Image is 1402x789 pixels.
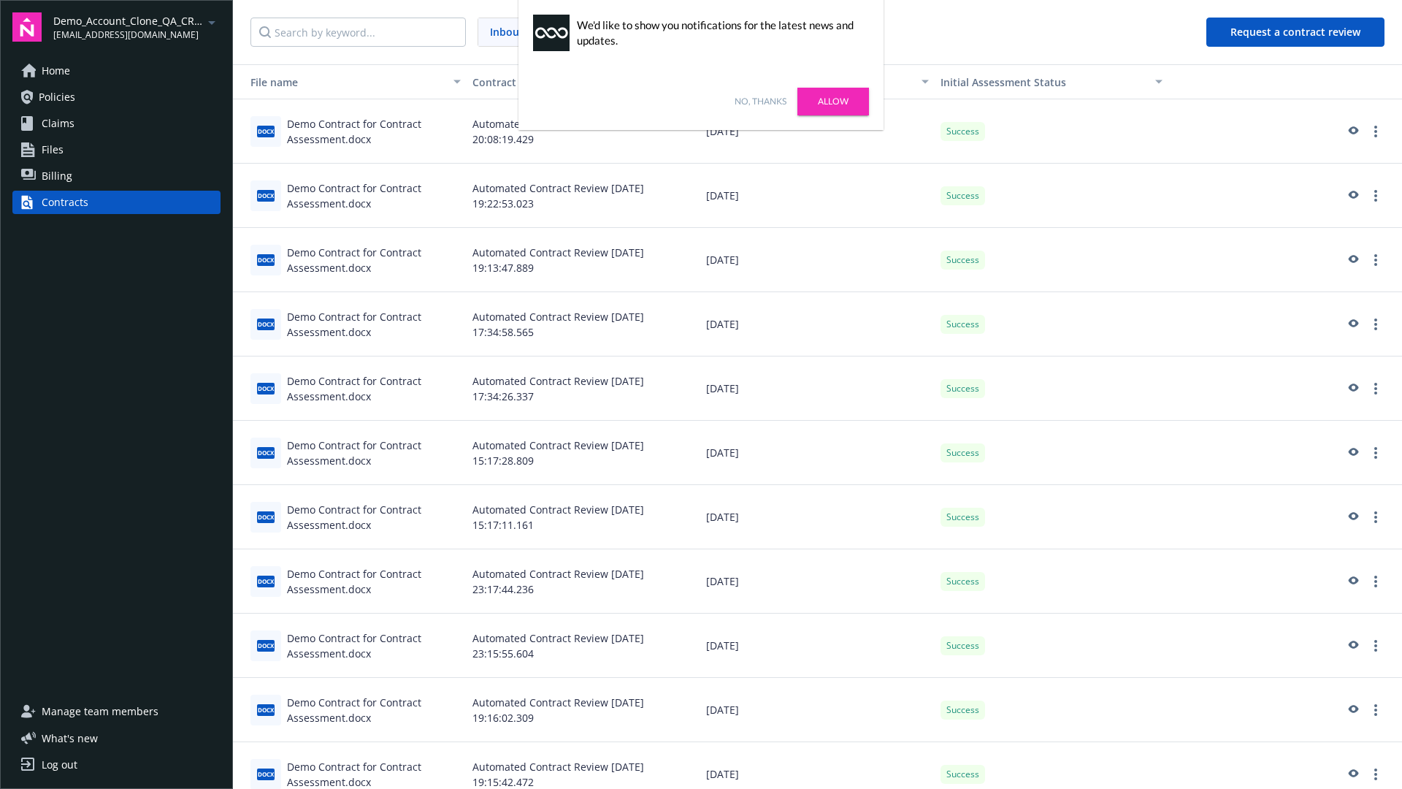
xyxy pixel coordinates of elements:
a: preview [1344,701,1361,719]
span: docx [257,254,275,265]
a: Manage team members [12,700,221,723]
span: Success [946,639,979,652]
a: Billing [12,164,221,188]
span: Manage team members [42,700,158,723]
span: What ' s new [42,731,98,746]
div: [DATE] [700,357,934,421]
span: Inbound [478,18,544,46]
div: Automated Contract Review [DATE] 17:34:26.337 [467,357,700,421]
span: docx [257,383,275,394]
div: Contracts [42,191,88,214]
a: preview [1344,573,1361,590]
div: Log out [42,753,77,777]
span: Initial Assessment Status [941,75,1066,89]
a: more [1367,573,1384,590]
span: Success [946,446,979,460]
div: Demo Contract for Contract Assessment.docx [287,630,461,661]
img: navigator-logo.svg [12,12,42,42]
a: No, thanks [735,95,786,108]
a: more [1367,766,1384,783]
span: Files [42,138,64,161]
span: Success [946,382,979,395]
span: Success [946,575,979,588]
span: Success [946,704,979,717]
a: Claims [12,112,221,135]
span: Success [946,511,979,524]
div: Demo Contract for Contract Assessment.docx [287,566,461,597]
div: [DATE] [700,228,934,292]
span: Success [946,125,979,138]
div: [DATE] [700,421,934,485]
a: more [1367,380,1384,397]
span: docx [257,640,275,651]
a: Home [12,59,221,83]
div: Automated Contract Review [DATE] 19:16:02.309 [467,678,700,742]
div: Automated Contract Review [DATE] 23:17:44.236 [467,549,700,614]
div: Automated Contract Review [DATE] 23:15:55.604 [467,614,700,678]
span: Home [42,59,70,83]
div: Toggle SortBy [941,75,1146,90]
a: preview [1344,187,1361,205]
div: Automated Contract Review [DATE] 19:22:53.023 [467,164,700,228]
span: Success [946,318,979,331]
a: preview [1344,251,1361,269]
span: docx [257,447,275,458]
a: more [1367,316,1384,333]
div: Automated Contract Review [DATE] 20:08:19.429 [467,99,700,164]
div: [DATE] [700,292,934,357]
div: File name [239,75,445,90]
span: docx [257,576,275,587]
div: Toggle SortBy [239,75,445,90]
a: Allow [797,88,869,115]
input: Search by keyword... [250,18,466,47]
span: Inbound [490,24,532,39]
div: Demo Contract for Contract Assessment.docx [287,373,461,404]
div: [DATE] [700,99,934,164]
span: Policies [39,85,75,109]
div: [DATE] [700,678,934,742]
a: arrowDropDown [203,13,221,31]
a: Contracts [12,191,221,214]
div: Automated Contract Review [DATE] 17:34:58.565 [467,292,700,357]
span: docx [257,190,275,201]
button: Request a contract review [1206,18,1384,47]
span: docx [257,511,275,522]
span: docx [257,319,275,329]
a: preview [1344,380,1361,397]
span: docx [257,704,275,715]
a: more [1367,251,1384,269]
span: Success [946,768,979,781]
a: more [1367,187,1384,205]
a: preview [1344,766,1361,783]
span: [EMAIL_ADDRESS][DOMAIN_NAME] [53,28,203,42]
div: Demo Contract for Contract Assessment.docx [287,180,461,211]
div: Automated Contract Review [DATE] 19:13:47.889 [467,228,700,292]
span: Success [946,189,979,202]
div: Demo Contract for Contract Assessment.docx [287,245,461,275]
a: preview [1344,637,1361,655]
a: more [1367,508,1384,526]
a: preview [1344,444,1361,462]
button: Contract title [467,64,700,99]
button: What's new [12,731,121,746]
a: more [1367,637,1384,655]
a: more [1367,444,1384,462]
span: Demo_Account_Clone_QA_CR_Tests_Demo [53,13,203,28]
div: Demo Contract for Contract Assessment.docx [287,695,461,725]
div: We'd like to show you notifications for the latest news and updates. [577,18,862,48]
div: Automated Contract Review [DATE] 15:17:11.161 [467,485,700,549]
span: Success [946,254,979,267]
div: Automated Contract Review [DATE] 15:17:28.809 [467,421,700,485]
div: Demo Contract for Contract Assessment.docx [287,309,461,340]
div: Demo Contract for Contract Assessment.docx [287,438,461,468]
div: Contract title [472,75,678,90]
a: more [1367,123,1384,140]
span: docx [257,769,275,780]
div: [DATE] [700,549,934,614]
div: [DATE] [700,164,934,228]
a: preview [1344,123,1361,140]
div: [DATE] [700,485,934,549]
div: [DATE] [700,614,934,678]
span: Billing [42,164,72,188]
